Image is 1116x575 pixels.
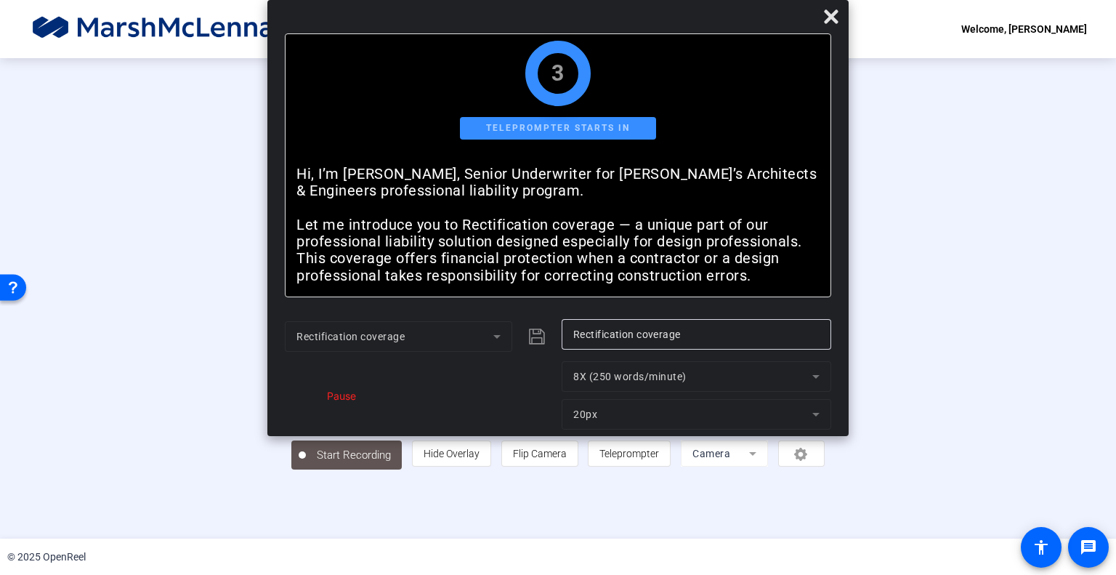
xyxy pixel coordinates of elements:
[7,550,86,565] div: © 2025 OpenReel
[961,20,1087,38] div: Welcome, [PERSON_NAME]
[424,448,480,459] span: Hide Overlay
[599,448,659,459] span: Teleprompter
[29,15,294,44] img: OpenReel logo
[513,448,567,459] span: Flip Camera
[460,117,656,140] div: Teleprompter starts in
[1080,539,1097,556] mat-icon: message
[573,326,820,343] input: Title
[1032,539,1050,556] mat-icon: accessibility
[551,65,565,82] div: 3
[296,166,820,217] p: Hi, I’m [PERSON_NAME], Senior Underwriter for [PERSON_NAME]’s Architects & Engineers professional...
[306,447,402,464] span: Start Recording
[320,388,356,403] div: Pause
[296,217,820,302] p: Let me introduce you to Rectification coverage — a unique part of our professional liability solu...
